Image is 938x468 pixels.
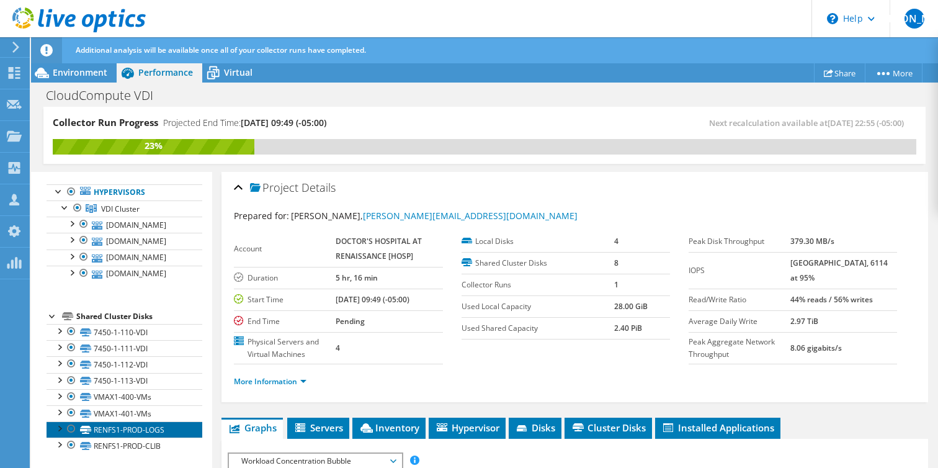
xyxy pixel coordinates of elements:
b: 5 hr, 16 min [336,272,378,283]
b: 2.97 TiB [790,316,818,326]
span: Cluster Disks [571,421,646,434]
b: 4 [336,343,340,353]
label: Used Shared Capacity [462,322,614,335]
label: Average Daily Write [689,315,790,328]
label: Start Time [234,294,335,306]
span: Hypervisor [435,421,499,434]
span: Environment [53,66,107,78]
a: [PERSON_NAME][EMAIL_ADDRESS][DOMAIN_NAME] [363,210,578,222]
span: Performance [138,66,193,78]
span: [PERSON_NAME] [904,9,924,29]
b: 28.00 GiB [614,301,648,312]
span: Disks [515,421,555,434]
label: End Time [234,315,335,328]
div: Shared Cluster Disks [76,309,202,324]
label: Local Disks [462,235,614,248]
a: 7450-1-113-VDI [47,373,202,389]
b: 8 [614,258,619,268]
a: 7450-1-112-VDI [47,356,202,372]
span: Additional analysis will be available once all of your collector runs have completed. [76,45,366,55]
b: DOCTOR'S HOSPITAL AT RENAISSANCE [HOSP] [336,236,422,261]
label: Physical Servers and Virtual Machines [234,336,335,361]
a: VDI Cluster [47,200,202,217]
a: [DOMAIN_NAME] [47,233,202,249]
a: [DOMAIN_NAME] [47,217,202,233]
label: Peak Disk Throughput [689,235,790,248]
a: RENFS1-PROD-LOGS [47,421,202,438]
span: Project [250,182,298,194]
b: 44% reads / 56% writes [790,294,873,305]
b: 1 [614,279,619,290]
b: 379.30 MB/s [790,236,834,246]
label: Duration [234,272,335,284]
b: 4 [614,236,619,246]
span: [PERSON_NAME], [291,210,578,222]
a: RENFS1-PROD-CLIB [47,438,202,454]
span: VDI Cluster [101,204,140,214]
a: [DOMAIN_NAME] [47,266,202,282]
b: 2.40 PiB [614,323,642,333]
svg: \n [827,13,838,24]
span: Details [301,180,336,195]
a: More [865,63,922,83]
label: Peak Aggregate Network Throughput [689,336,790,361]
label: Read/Write Ratio [689,294,790,306]
span: Virtual [224,66,252,78]
b: Pending [336,316,365,326]
span: [DATE] 09:49 (-05:00) [241,117,326,128]
a: Hypervisors [47,184,202,200]
b: [GEOGRAPHIC_DATA], 6114 at 95% [790,258,888,283]
label: Used Local Capacity [462,300,614,313]
label: Prepared for: [234,210,289,222]
b: [DATE] 09:49 (-05:00) [336,294,409,305]
b: 8.06 gigabits/s [790,343,842,353]
span: [DATE] 22:55 (-05:00) [828,117,904,128]
label: Shared Cluster Disks [462,257,614,269]
a: Share [814,63,865,83]
label: Account [234,243,335,255]
div: 23% [53,139,254,153]
a: 7450-1-111-VDI [47,340,202,356]
h1: CloudCompute VDI [40,89,172,102]
a: VMAX1-401-VMs [47,405,202,421]
span: Inventory [359,421,419,434]
span: Servers [293,421,343,434]
a: 7450-1-110-VDI [47,324,202,340]
label: IOPS [689,264,790,277]
span: Next recalculation available at [709,117,910,128]
h4: Projected End Time: [163,116,326,130]
label: Collector Runs [462,279,614,291]
a: [DOMAIN_NAME] [47,250,202,266]
a: VMAX1-400-VMs [47,389,202,405]
a: More Information [234,376,306,387]
span: Graphs [228,421,277,434]
span: Installed Applications [661,421,774,434]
